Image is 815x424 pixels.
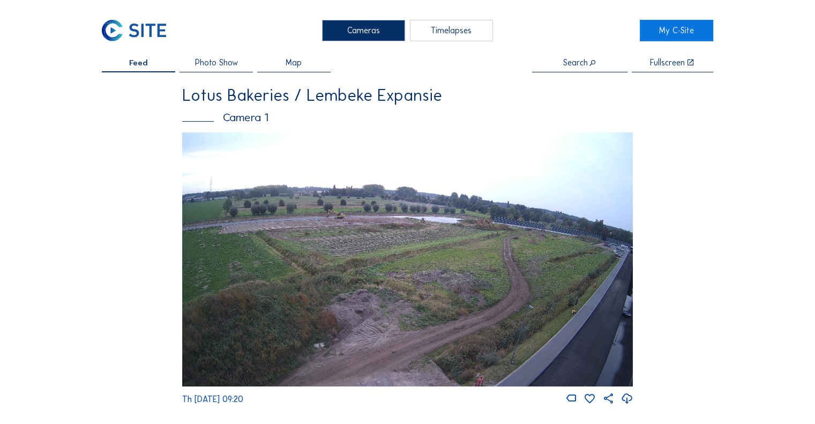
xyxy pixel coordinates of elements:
[182,132,633,386] img: Image
[410,20,493,41] div: Timelapses
[182,87,633,104] div: Lotus Bakeries / Lembeke Expansie
[286,58,302,66] span: Map
[129,58,148,66] span: Feed
[195,58,237,66] span: Photo Show
[182,111,633,123] div: Camera 1
[322,20,405,41] div: Cameras
[640,20,713,41] a: My C-Site
[650,58,685,66] div: Fullscreen
[102,20,175,41] a: C-SITE Logo
[102,20,166,41] img: C-SITE Logo
[182,394,243,404] span: Th [DATE] 09:20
